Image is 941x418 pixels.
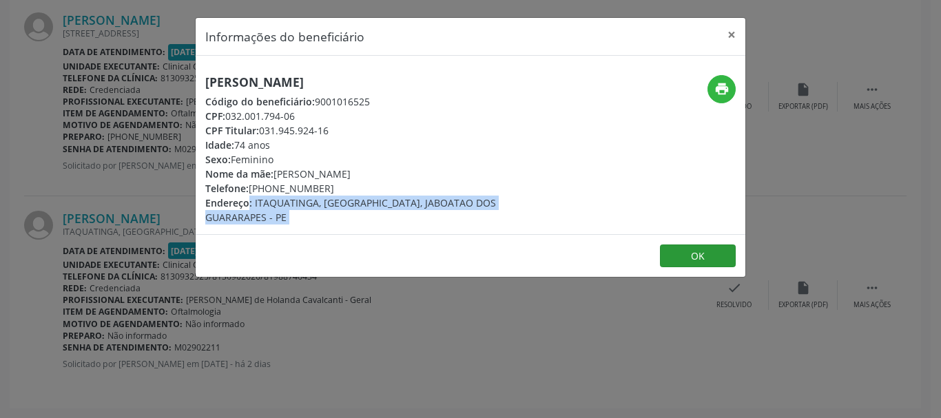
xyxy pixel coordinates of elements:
[205,138,552,152] div: 74 anos
[205,167,552,181] div: [PERSON_NAME]
[205,181,552,196] div: [PHONE_NUMBER]
[718,18,745,52] button: Close
[205,196,252,209] span: Endereço:
[205,94,552,109] div: 9001016525
[205,167,273,180] span: Nome da mãe:
[707,75,736,103] button: print
[205,196,496,224] span: ITAQUATINGA, [GEOGRAPHIC_DATA], JABOATAO DOS GUARARAPES - PE
[714,81,730,96] i: print
[660,244,736,268] button: OK
[205,123,552,138] div: 031.945.924-16
[205,124,259,137] span: CPF Titular:
[205,182,249,195] span: Telefone:
[205,138,234,151] span: Idade:
[205,153,231,166] span: Sexo:
[205,109,552,123] div: 032.001.794-06
[205,28,364,45] h5: Informações do beneficiário
[205,152,552,167] div: Feminino
[205,95,315,108] span: Código do beneficiário:
[205,109,225,123] span: CPF:
[205,75,552,90] h5: [PERSON_NAME]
